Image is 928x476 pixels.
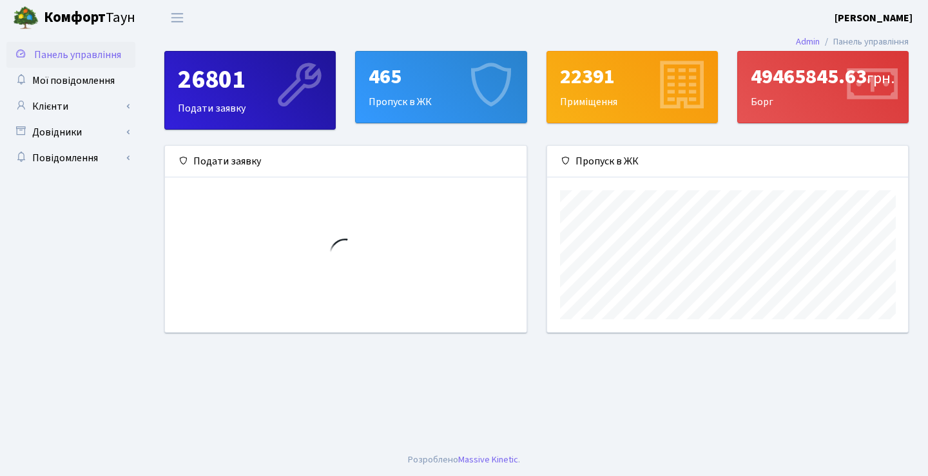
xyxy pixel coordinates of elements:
[165,52,335,129] div: Подати заявку
[369,64,513,89] div: 465
[835,10,913,26] a: [PERSON_NAME]
[458,453,518,466] a: Massive Kinetic
[546,51,718,123] a: 22391Приміщення
[356,52,526,123] div: Пропуск в ЖК
[13,5,39,31] img: logo.png
[751,64,895,89] div: 49465845.63
[178,64,322,95] div: 26801
[44,7,106,28] b: Комфорт
[165,146,527,177] div: Подати заявку
[408,453,520,467] div: Розроблено .
[6,94,135,119] a: Клієнти
[164,51,336,130] a: 26801Подати заявку
[32,74,115,88] span: Мої повідомлення
[355,51,527,123] a: 465Пропуск в ЖК
[777,28,928,55] nav: breadcrumb
[820,35,909,49] li: Панель управління
[6,42,135,68] a: Панель управління
[547,146,909,177] div: Пропуск в ЖК
[6,119,135,145] a: Довідники
[835,11,913,25] b: [PERSON_NAME]
[6,145,135,171] a: Повідомлення
[34,48,121,62] span: Панель управління
[161,7,193,28] button: Переключити навігацію
[738,52,908,123] div: Борг
[44,7,135,29] span: Таун
[6,68,135,94] a: Мої повідомлення
[547,52,717,123] div: Приміщення
[796,35,820,48] a: Admin
[560,64,704,89] div: 22391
